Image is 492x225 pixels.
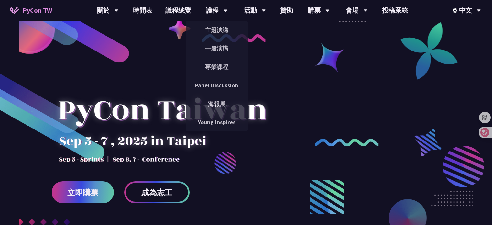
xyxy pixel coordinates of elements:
[10,7,19,14] img: Home icon of PyCon TW 2025
[186,78,248,93] a: Panel Discussion
[453,8,459,13] img: Locale Icon
[141,188,172,197] span: 成為志工
[315,139,379,147] img: curly-2.e802c9f.png
[186,115,248,130] a: Young Inspires
[3,2,59,18] a: PyCon TW
[67,188,98,197] span: 立即購票
[186,41,248,56] a: 一般演講
[186,96,248,111] a: 海報展
[186,22,248,38] a: 主題演講
[186,59,248,74] a: 專業課程
[124,181,190,203] a: 成為志工
[52,181,114,203] a: 立即購票
[23,6,52,15] span: PyCon TW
